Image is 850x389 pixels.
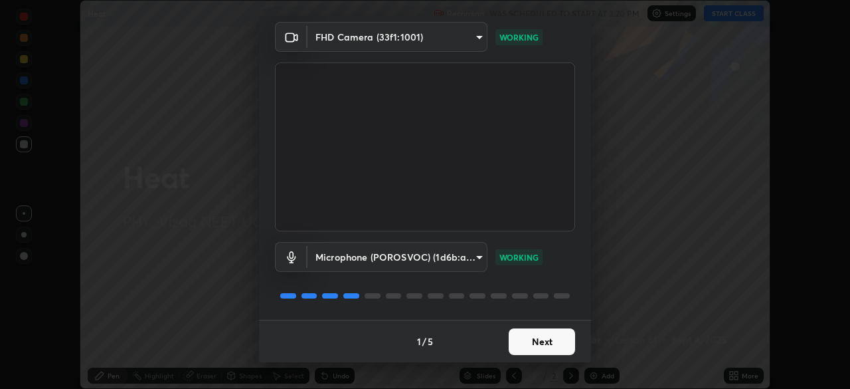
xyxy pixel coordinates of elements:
[422,334,426,348] h4: /
[307,22,487,52] div: FHD Camera (33f1:1001)
[499,31,539,43] p: WORKING
[307,242,487,272] div: FHD Camera (33f1:1001)
[417,334,421,348] h4: 1
[509,328,575,355] button: Next
[428,334,433,348] h4: 5
[499,251,539,263] p: WORKING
